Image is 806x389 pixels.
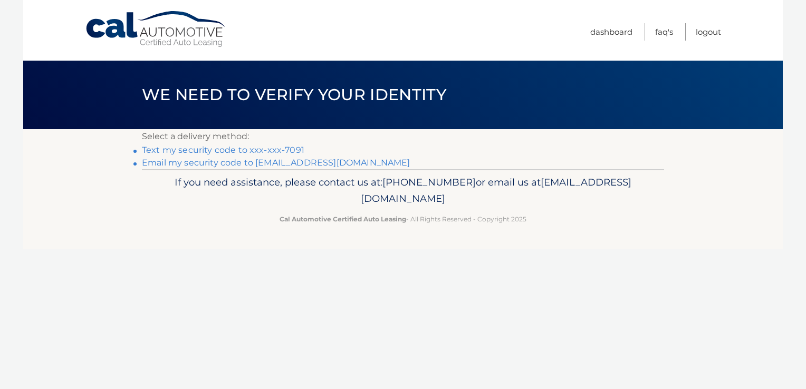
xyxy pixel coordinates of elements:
a: Dashboard [590,23,632,41]
p: If you need assistance, please contact us at: or email us at [149,174,657,208]
a: Cal Automotive [85,11,227,48]
a: Logout [696,23,721,41]
a: Text my security code to xxx-xxx-7091 [142,145,304,155]
span: [PHONE_NUMBER] [382,176,476,188]
p: Select a delivery method: [142,129,664,144]
p: - All Rights Reserved - Copyright 2025 [149,213,657,225]
a: FAQ's [655,23,673,41]
span: We need to verify your identity [142,85,446,104]
strong: Cal Automotive Certified Auto Leasing [280,215,406,223]
a: Email my security code to [EMAIL_ADDRESS][DOMAIN_NAME] [142,158,410,168]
